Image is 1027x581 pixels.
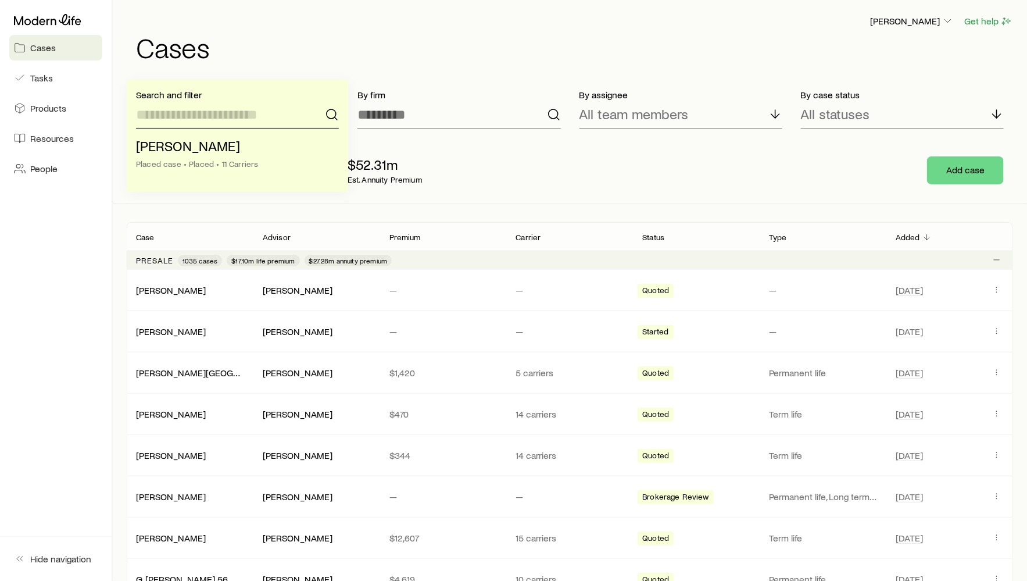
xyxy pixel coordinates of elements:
p: 14 carriers [516,450,624,461]
p: Est. Annuity Premium [348,175,422,184]
p: Carrier [516,233,541,242]
p: Type [769,233,787,242]
p: $52.31m [348,156,422,173]
p: — [389,326,498,337]
p: — [769,284,877,296]
span: [DATE] [896,408,923,420]
p: Permanent life [769,367,877,379]
p: Term life [769,408,877,420]
span: Quoted [642,451,669,463]
span: Started [642,327,668,339]
span: Quoted [642,368,669,380]
a: [PERSON_NAME] [136,532,206,543]
span: Quoted [642,286,669,298]
p: By case status [801,89,1004,101]
p: $12,607 [389,532,498,544]
button: Hide navigation [9,546,102,572]
button: Add case [927,156,1004,184]
p: — [389,284,498,296]
h1: Cases [136,33,1013,61]
p: — [516,326,624,337]
p: — [769,326,877,337]
div: [PERSON_NAME] [263,284,332,297]
span: Resources [30,133,74,144]
p: By firm [357,89,560,101]
a: [PERSON_NAME] [136,450,206,461]
div: [PERSON_NAME] [136,326,206,338]
span: [DATE] [896,532,923,544]
span: [DATE] [896,367,923,379]
div: [PERSON_NAME] [263,450,332,462]
span: [DATE] [896,450,923,461]
p: Search and filter [136,89,339,101]
p: Presale [136,256,173,265]
div: [PERSON_NAME] [263,532,332,544]
p: All statuses [801,106,870,122]
a: [PERSON_NAME][GEOGRAPHIC_DATA] [136,367,293,378]
button: [PERSON_NAME] [869,15,954,28]
p: — [516,284,624,296]
span: $27.28m annuity premium [309,256,388,265]
a: Tasks [9,65,102,91]
a: [PERSON_NAME] [136,408,206,419]
div: Placed case • Placed • 11 Carriers [136,159,332,169]
span: Hide navigation [30,553,91,565]
div: [PERSON_NAME] [263,491,332,503]
p: $344 [389,450,498,461]
p: Permanent life, Long term care (linked benefit) +1 [769,491,877,502]
span: 1035 cases [183,256,218,265]
p: $470 [389,408,498,420]
p: 5 carriers [516,367,624,379]
p: Term life [769,532,877,544]
p: Case [136,233,155,242]
a: [PERSON_NAME] [136,284,206,295]
div: [PERSON_NAME] [136,491,206,503]
a: People [9,156,102,181]
span: Cases [30,42,56,54]
span: $17.10m life premium [231,256,295,265]
p: By assignee [579,89,782,101]
p: $1,420 [389,367,498,379]
span: [DATE] [896,326,923,337]
p: Premium [389,233,421,242]
p: [PERSON_NAME] [870,15,954,27]
p: 15 carriers [516,532,624,544]
p: Advisor [263,233,291,242]
div: [PERSON_NAME] [263,367,332,379]
span: [DATE] [896,491,923,502]
div: [PERSON_NAME] [136,450,206,462]
span: Quoted [642,533,669,546]
a: Cases [9,35,102,60]
p: Term life [769,450,877,461]
span: Brokerage Review [642,492,709,504]
li: Cardinale, Gerry [136,133,332,178]
div: [PERSON_NAME] [263,408,332,420]
div: [PERSON_NAME] [136,532,206,544]
a: Products [9,95,102,121]
p: All team members [579,106,689,122]
span: [DATE] [896,284,923,296]
span: Tasks [30,72,53,84]
a: Resources [9,126,102,151]
button: Get help [964,15,1013,28]
div: [PERSON_NAME] [263,326,332,338]
a: [PERSON_NAME] [136,326,206,337]
span: Quoted [642,409,669,422]
span: Products [30,102,66,114]
a: [PERSON_NAME] [136,491,206,502]
span: People [30,163,58,174]
div: [PERSON_NAME] [136,408,206,420]
div: [PERSON_NAME][GEOGRAPHIC_DATA] [136,367,244,379]
span: [PERSON_NAME] [136,137,240,154]
p: Added [896,233,920,242]
p: Status [642,233,664,242]
p: — [516,491,624,502]
div: [PERSON_NAME] [136,284,206,297]
p: 14 carriers [516,408,624,420]
p: — [389,491,498,502]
